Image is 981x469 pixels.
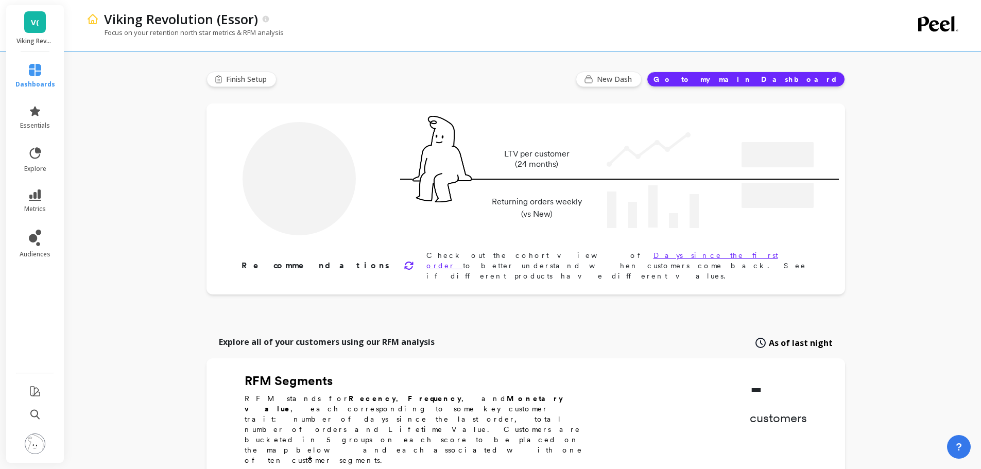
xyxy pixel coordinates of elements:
[31,16,39,28] span: V(
[219,336,435,348] p: Explore all of your customers using our RFM analysis
[24,165,46,173] span: explore
[947,435,971,459] button: ?
[87,28,284,37] p: Focus on your retention north star metrics & RFM analysis
[769,337,833,349] span: As of last night
[242,259,391,272] p: Recommendations
[206,72,277,87] button: Finish Setup
[16,37,54,45] p: Viking Revolution (Essor)
[24,205,46,213] span: metrics
[426,250,812,281] p: Check out the cohort view of to better understand when customers come back. See if different prod...
[597,74,635,84] span: New Dash
[750,373,807,404] p: -
[412,116,472,202] img: pal seatted on line
[489,149,585,169] p: LTV per customer (24 months)
[20,250,50,258] span: audiences
[576,72,642,87] button: New Dash
[750,410,807,426] p: customers
[245,373,595,389] h2: RFM Segments
[226,74,270,84] span: Finish Setup
[408,394,461,403] b: Frequency
[20,121,50,130] span: essentials
[15,80,55,89] span: dashboards
[245,393,595,465] p: RFM stands for , , and , each corresponding to some key customer trait: number of days since the ...
[489,196,585,220] p: Returning orders weekly (vs New)
[104,10,258,28] p: Viking Revolution (Essor)
[647,72,845,87] button: Go to my main Dashboard
[349,394,396,403] b: Recency
[956,440,962,454] span: ?
[25,433,45,454] img: profile picture
[87,13,99,25] img: header icon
